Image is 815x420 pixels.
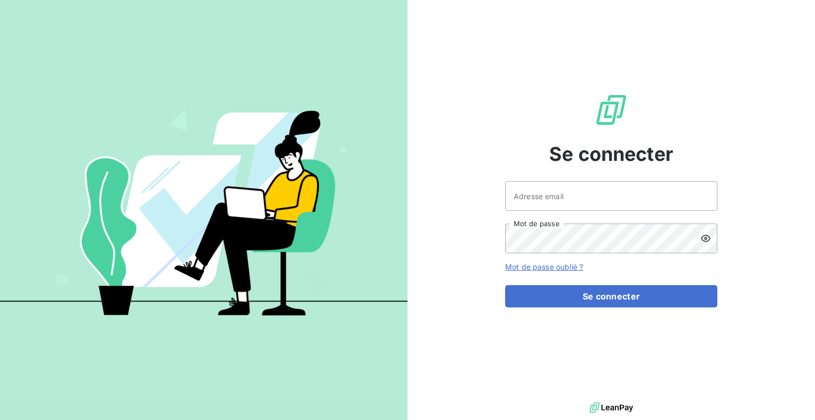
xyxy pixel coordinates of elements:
[505,285,717,307] button: Se connecter
[589,400,633,416] img: logo
[505,181,717,211] input: placeholder
[594,93,628,127] img: Logo LeanPay
[505,262,583,271] a: Mot de passe oublié ?
[549,140,673,168] span: Se connecter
